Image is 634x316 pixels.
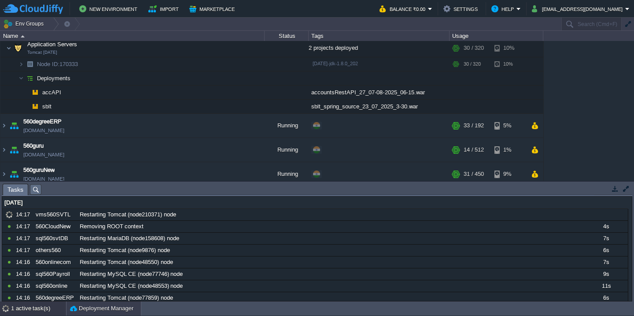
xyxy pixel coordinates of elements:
img: AMDAwAAAACH5BAEAAAAALAAAAAABAAEAAAICRAEAOw== [24,86,29,99]
div: 14:17 [16,233,33,244]
div: 10% [494,57,523,71]
img: AMDAwAAAACH5BAEAAAAALAAAAAABAAEAAAICRAEAOw== [6,39,11,57]
img: AMDAwAAAACH5BAEAAAAALAAAAAABAAEAAAICRAEAOw== [18,71,24,85]
img: AMDAwAAAACH5BAEAAAAALAAAAAABAAEAAAICRAEAOw== [0,114,7,138]
div: 14:17 [16,245,33,256]
div: [DATE] [2,197,628,208]
div: 560degreeERP [33,292,77,304]
span: Restarting Tomcat (node48550) node [80,258,173,266]
a: [DOMAIN_NAME] [23,175,64,183]
div: sql560svtDB [33,233,77,244]
div: Name [1,31,264,41]
div: 7s [584,257,627,268]
img: AMDAwAAAACH5BAEAAAAALAAAAAABAAEAAAICRAEAOw== [12,39,24,57]
img: AMDAwAAAACH5BAEAAAAALAAAAAABAAEAAAICRAEAOw== [29,86,41,99]
div: 6s [584,292,627,304]
a: 560degreeERP [23,117,62,126]
div: sql560Payroll [33,268,77,280]
div: vms560SVTL [33,209,77,220]
div: 31 / 450 [464,162,484,186]
button: Import [148,4,181,14]
span: Restarting MariaDB (node158608) node [80,234,179,242]
button: [EMAIL_ADDRESS][DOMAIN_NAME] [532,4,625,14]
a: sblt [41,103,53,110]
img: AMDAwAAAACH5BAEAAAAALAAAAAABAAEAAAICRAEAOw== [21,35,25,37]
div: Running [265,114,309,138]
button: Settings [443,4,480,14]
img: AMDAwAAAACH5BAEAAAAALAAAAAABAAEAAAICRAEAOw== [0,162,7,186]
img: AMDAwAAAACH5BAEAAAAALAAAAAABAAEAAAICRAEAOw== [24,100,29,113]
span: Restarting MySQL CE (node48553) node [80,282,183,290]
a: accAPI [41,89,63,96]
img: CloudJiffy [3,4,63,15]
div: 14:16 [16,257,33,268]
div: 11s [584,280,627,292]
div: 5% [494,114,523,138]
img: AMDAwAAAACH5BAEAAAAALAAAAAABAAEAAAICRAEAOw== [8,162,20,186]
button: Env Groups [3,18,47,30]
span: Tasks [7,184,23,195]
div: Running [265,138,309,162]
a: Application ServersTomcat [DATE] [26,41,78,48]
div: sblt_spring_source_23_07_2025_3-30.war [309,100,450,113]
img: AMDAwAAAACH5BAEAAAAALAAAAAABAAEAAAICRAEAOw== [8,114,20,138]
div: 560CloudNew [33,221,77,232]
img: AMDAwAAAACH5BAEAAAAALAAAAAABAAEAAAICRAEAOw== [18,57,24,71]
button: New Environment [79,4,140,14]
img: AMDAwAAAACH5BAEAAAAALAAAAAABAAEAAAICRAEAOw== [0,138,7,162]
div: 14 / 512 [464,138,484,162]
div: accountsRestAPI_27_07-08-2025_06-15.war [309,86,450,99]
div: 33 / 192 [464,114,484,138]
div: 1% [494,138,523,162]
span: Restarting Tomcat (node210371) node [80,211,176,219]
img: AMDAwAAAACH5BAEAAAAALAAAAAABAAEAAAICRAEAOw== [8,138,20,162]
span: 170333 [36,60,79,68]
button: Marketplace [189,4,237,14]
div: Tags [309,31,449,41]
div: 30 / 320 [464,39,484,57]
div: 560onlinecom [33,257,77,268]
div: sql560online [33,280,77,292]
div: 14:17 [16,221,33,232]
div: Usage [450,31,543,41]
a: [DOMAIN_NAME] [23,150,64,159]
a: 560guruNew [23,166,55,175]
span: Restarting Tomcat (node77859) node [80,294,173,302]
img: AMDAwAAAACH5BAEAAAAALAAAAAABAAEAAAICRAEAOw== [24,57,36,71]
div: 2 projects deployed [309,39,450,57]
div: 14:16 [16,280,33,292]
button: Balance ₹0.00 [380,4,428,14]
div: 6s [584,245,627,256]
span: Restarting Tomcat (node9876) node [80,246,170,254]
a: [DOMAIN_NAME] [23,126,64,135]
div: 7s [584,233,627,244]
span: Tomcat [DATE] [27,50,57,55]
div: 30 / 320 [464,57,481,71]
div: 14:16 [16,292,33,304]
div: Running [265,162,309,186]
img: AMDAwAAAACH5BAEAAAAALAAAAAABAAEAAAICRAEAOw== [29,100,41,113]
a: 560guru [23,141,44,150]
span: Removing ROOT context [80,223,144,230]
span: Application Servers [26,41,78,48]
button: Help [491,4,516,14]
a: Node ID:170333 [36,60,79,68]
a: Deployments [36,74,72,82]
span: [DATE]-jdk-1.8.0_202 [313,61,358,66]
div: 9% [494,162,523,186]
span: Restarting MySQL CE (node77746) node [80,270,183,278]
span: Node ID: [37,61,59,67]
div: 10% [494,39,523,57]
div: 9s [584,268,627,280]
div: others560 [33,245,77,256]
div: 14:16 [16,268,33,280]
button: Deployment Manager [70,304,133,313]
div: 14:17 [16,209,33,220]
div: 1 active task(s) [11,301,66,316]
